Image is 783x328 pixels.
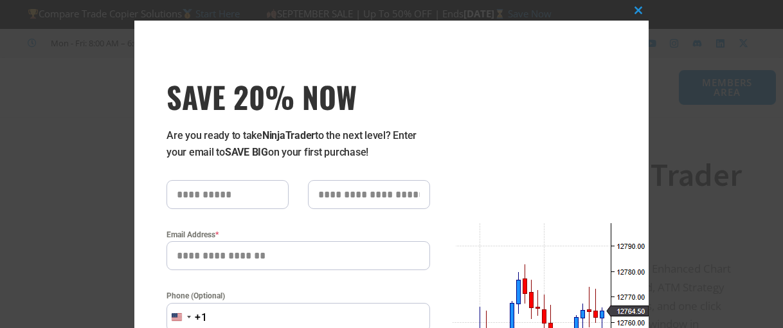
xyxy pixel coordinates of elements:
[166,228,430,241] label: Email Address
[225,146,268,158] strong: SAVE BIG
[195,309,208,326] div: +1
[166,78,430,114] h3: SAVE 20% NOW
[166,289,430,302] label: Phone (Optional)
[166,127,430,161] p: Are you ready to take to the next level? Enter your email to on your first purchase!
[262,129,315,141] strong: NinjaTrader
